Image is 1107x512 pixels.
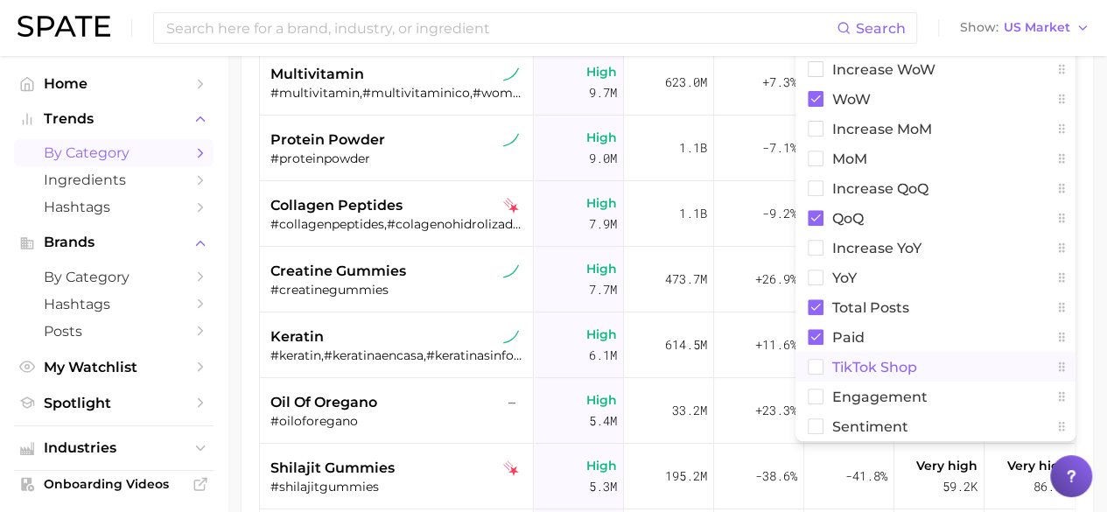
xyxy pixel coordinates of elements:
[586,455,617,476] span: High
[589,214,617,235] span: 7.9m
[270,413,526,429] div: #oiloforegano
[503,329,519,345] img: tiktok sustained riser
[589,410,617,431] span: 5.4m
[665,72,707,93] span: 623.0m
[586,193,617,214] span: High
[832,122,932,137] span: increase MoM
[832,62,935,77] span: Increase WoW
[44,199,184,215] span: Hashtags
[755,269,797,290] span: +26.9%
[679,137,707,158] span: 1.1b
[44,296,184,312] span: Hashtags
[18,16,110,37] img: SPATE
[589,345,617,366] span: 6.1m
[586,389,617,410] span: High
[14,263,214,291] a: by Category
[260,312,1075,378] button: keratintiktok sustained riser#keratin,#keratinaencasa,#keratinasinformol,#keratinhair,#tutorialde...
[832,330,865,345] span: Paid
[832,241,921,256] span: increase YoY
[665,466,707,487] span: 195.2m
[44,395,184,411] span: Spotlight
[503,460,519,476] img: tiktok falling star
[832,419,908,434] span: Sentiment
[665,334,707,355] span: 614.5m
[755,466,797,487] span: -38.6%
[762,203,797,224] span: -9.2%
[762,72,797,93] span: +7.3%
[44,172,184,188] span: Ingredients
[1004,23,1070,32] span: US Market
[679,203,707,224] span: 1.1b
[270,195,403,216] span: collagen peptides
[44,476,184,492] span: Onboarding Videos
[14,354,214,381] a: My Watchlist
[960,23,998,32] span: Show
[508,392,515,413] span: –
[44,75,184,92] span: Home
[260,50,1075,116] button: multivitamintiktok sustained riser#multivitamin,#multivitaminico,#womensmultivitamin,#womensmulti...
[14,435,214,461] button: Industries
[832,151,867,166] span: MoM
[589,279,617,300] span: 7.7m
[856,20,906,37] span: Search
[586,324,617,345] span: High
[14,139,214,166] a: by Category
[755,334,797,355] span: +11.6%
[14,471,214,497] a: Onboarding Videos
[14,318,214,345] a: Posts
[270,479,526,494] div: #shilajitgummies
[916,455,977,476] span: Very high
[589,82,617,103] span: 9.7m
[1007,455,1068,476] span: Very high
[44,111,184,127] span: Trends
[586,127,617,148] span: High
[260,247,1075,312] button: creatine gummiestiktok sustained riser#creatinegummiesHigh7.7m473.7m+26.9%+14.0%Very high62.3kVer...
[14,389,214,417] a: Spotlight
[14,193,214,221] a: Hashtags
[260,116,1075,181] button: protein powdertiktok sustained riser#proteinpowderHigh9.0m1.1b-7.1%-15.6%Very high129.3kVery high...
[832,360,917,375] span: TikTok Shop
[14,106,214,132] button: Trends
[44,269,184,285] span: by Category
[270,261,406,282] span: creatine gummies
[503,198,519,214] img: tiktok falling star
[672,400,707,421] span: 33.2m
[270,347,526,363] div: #keratin,#keratinaencasa,#keratinasinformol,#keratinhair,#tutorialdekeratina,#nyckeratin,#italian...
[832,181,928,196] span: increase QoQ
[586,258,617,279] span: High
[44,440,184,456] span: Industries
[1033,476,1068,497] span: 86.7%
[44,323,184,340] span: Posts
[832,92,871,107] span: WoW
[270,85,526,101] div: #multivitamin,#multivitaminico,#womensmultivitamin,#womensmultivitamins,#multivitamingrowthoil
[260,378,1075,444] button: oil of oregano–#oiloforeganoHigh5.4m33.2m+23.3%-Very high55.2kVery high87.0%
[755,400,797,421] span: +23.3%
[832,300,909,315] span: Total Posts
[44,144,184,161] span: by Category
[665,269,707,290] span: 473.7m
[270,282,526,298] div: #creatinegummies
[44,235,184,250] span: Brands
[270,326,324,347] span: keratin
[260,444,1075,509] button: shilajit gummiestiktok falling star#shilajitgummiesHigh5.3m195.2m-38.6%-41.8%Very high59.2kVery h...
[14,70,214,97] a: Home
[503,132,519,148] img: tiktok sustained riser
[270,216,526,232] div: #collagenpeptides,#colagenohidrolizado,#collagenpeptide
[270,130,385,151] span: protein powder
[165,13,837,43] input: Search here for a brand, industry, or ingredient
[14,229,214,256] button: Brands
[503,67,519,82] img: tiktok sustained riser
[586,61,617,82] span: High
[270,458,395,479] span: shilajit gummies
[589,148,617,169] span: 9.0m
[956,17,1094,39] button: ShowUS Market
[270,64,364,85] span: multivitamin
[942,476,977,497] span: 59.2k
[44,359,184,375] span: My Watchlist
[832,270,857,285] span: YoY
[260,181,1075,247] button: collagen peptidestiktok falling star#collagenpeptides,#colagenohidrolizado,#collagenpeptideHigh7....
[14,291,214,318] a: Hashtags
[270,151,526,166] div: #proteinpowder
[589,476,617,497] span: 5.3m
[762,137,797,158] span: -7.1%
